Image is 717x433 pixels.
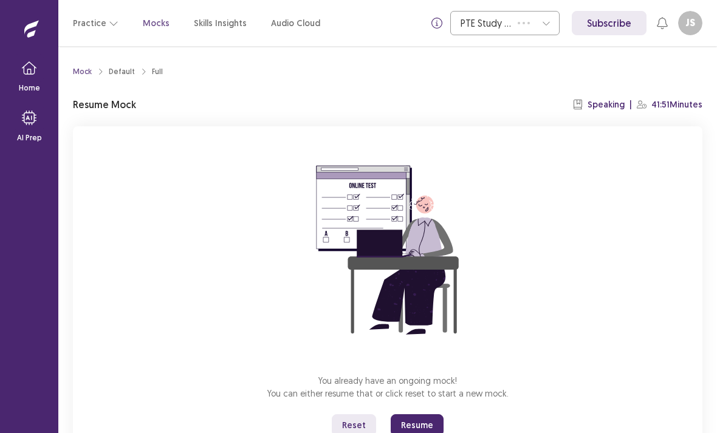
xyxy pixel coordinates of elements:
a: Mock [73,66,92,77]
button: info [426,12,448,34]
a: Audio Cloud [271,17,320,30]
div: Default [109,66,135,77]
button: Practice [73,12,118,34]
p: Speaking [588,98,625,111]
p: | [630,98,632,111]
a: Mocks [143,17,170,30]
p: AI Prep [17,132,42,143]
img: attend-mock [278,141,497,360]
a: Skills Insights [194,17,247,30]
div: Full [152,66,163,77]
button: JS [678,11,702,35]
div: PTE Study Centre [461,12,512,35]
nav: breadcrumb [73,66,163,77]
p: You already have an ongoing mock! You can either resume that or click reset to start a new mock. [267,374,509,400]
p: Home [19,83,40,94]
a: Subscribe [572,11,647,35]
p: 41:51 Minutes [651,98,702,111]
p: Resume Mock [73,97,136,112]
